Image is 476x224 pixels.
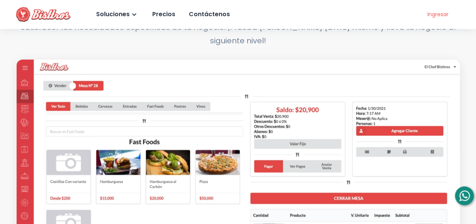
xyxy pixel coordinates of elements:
a: Contáctenos [187,4,230,24]
img: Bisttros POS Logo [16,7,70,22]
a: Precios [151,4,175,24]
div: Ingresar [425,10,448,19]
div: Precios [151,9,175,20]
a: Ingresar [414,8,459,21]
div: Soluciones [95,9,130,20]
div: Contáctenos [187,9,230,20]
